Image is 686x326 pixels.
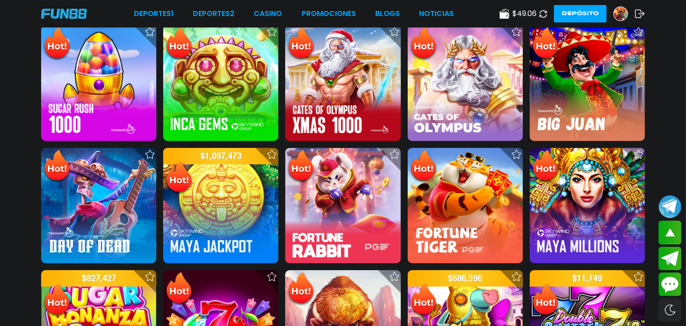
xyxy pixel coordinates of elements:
img: Hot [164,160,194,196]
button: Depósito [554,5,606,22]
img: Fortune Rabbit [285,148,400,263]
img: Hot [286,149,316,185]
img: Hot [409,149,438,185]
div: Switch theme [659,299,681,321]
img: Hot [531,26,560,62]
img: Hot [286,271,316,307]
img: Hot [286,26,316,62]
img: Maya Millions [530,148,645,263]
img: Hot [42,149,72,185]
img: Hot [42,283,72,318]
img: Hot [164,271,194,307]
button: scroll up [659,221,681,244]
a: Deportes1 [134,8,174,19]
button: Join telegram channel [659,195,681,218]
img: Fortune Tiger [408,148,523,263]
a: Deportes2 [193,8,234,19]
button: Contact customer service [659,272,681,296]
img: Day of Dead [41,148,156,263]
img: Gates of Olympus [408,25,523,141]
img: Hot [531,149,560,185]
img: Maya Jackpot [163,148,278,263]
img: Hot [409,283,438,318]
a: Avatar [613,6,635,21]
img: Hot [531,283,560,318]
button: Join telegram [659,247,681,271]
img: Sugar Rush 1000 [41,25,156,141]
img: Hot [409,26,438,62]
img: Inca Gems [163,25,278,141]
span: $ 49.06 [512,8,537,19]
img: Company Logo [41,9,87,19]
p: $ 11,749 [530,270,645,287]
img: Gates of Olympus Xmas 1000 [285,25,400,141]
img: Big Juan [530,25,645,141]
a: Promociones [302,8,356,19]
a: NOTICIAS [419,8,454,19]
p: $ 827,427 [41,270,156,287]
img: Hot [164,26,194,62]
a: CASINO [254,8,282,19]
a: BLOGS [375,8,400,19]
p: $ 686,596 [408,270,523,287]
p: $ 1,097,473 [163,148,278,164]
img: Avatar [614,7,628,21]
img: Hot [42,26,72,62]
